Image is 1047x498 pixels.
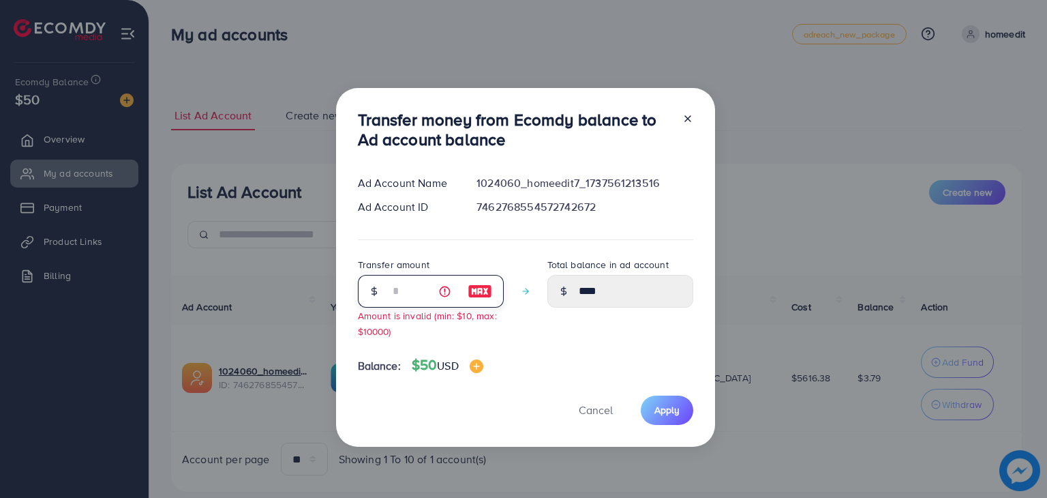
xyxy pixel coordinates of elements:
div: 1024060_homeedit7_1737561213516 [466,175,703,191]
label: Transfer amount [358,258,429,272]
span: Apply [654,403,680,417]
button: Apply [641,396,693,425]
h4: $50 [412,357,483,374]
small: Amount is invalid (min: $10, max: $10000) [358,309,497,338]
label: Total balance in ad account [547,258,669,272]
div: 7462768554572742672 [466,199,703,215]
div: Ad Account Name [347,175,466,191]
button: Cancel [562,396,630,425]
span: Balance: [358,358,401,374]
div: Ad Account ID [347,199,466,215]
img: image [468,283,492,299]
img: image [470,360,483,373]
span: USD [437,358,458,373]
h3: Transfer money from Ecomdy balance to Ad account balance [358,110,671,149]
span: Cancel [579,402,613,418]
